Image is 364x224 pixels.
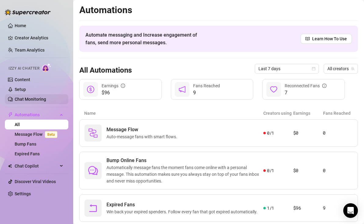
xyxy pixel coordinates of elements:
div: Earnings [102,82,125,89]
a: Chat Monitoring [15,97,46,102]
article: 9 [323,204,353,212]
span: All creators [327,64,354,73]
span: Win back your expired spenders. Follow every fan that got expired automatically. [106,208,260,215]
span: Izzy AI Chatter [9,66,39,71]
a: Home [15,23,26,28]
span: Last 7 days [258,64,315,73]
span: notification [178,86,186,93]
span: Fans Reached [193,83,220,88]
span: Beta [45,131,57,138]
span: 0 / 1 [267,167,274,174]
span: Chat Copilot [15,161,58,171]
span: Auto-message fans with smart flows. [106,133,180,140]
a: Settings [15,191,31,196]
a: Team Analytics [15,48,45,52]
a: Discover Viral Videos [15,179,56,184]
article: Earnings [293,110,323,117]
a: Learn How To Use [301,34,352,44]
div: Open Intercom Messenger [343,203,358,218]
span: 1 / 1 [267,205,274,211]
span: Message Flow [106,126,180,133]
article: $0 [293,129,323,137]
a: Message FlowBeta [15,132,60,137]
span: 7 [285,89,326,96]
img: Chat Copilot [8,164,12,168]
span: Learn How To Use [312,35,347,42]
span: thunderbolt [8,112,13,117]
article: Name [84,110,263,117]
span: 0 / 1 [267,130,274,136]
article: 0 [323,167,353,174]
span: Automatically message fans the moment fans come online with a personal message. This automation m... [106,164,263,184]
article: 0 [323,129,353,137]
span: rollback [88,203,98,213]
h3: All Automations [79,66,132,75]
span: comment [88,166,98,175]
img: AI Chatter [42,63,51,72]
span: team [351,67,355,70]
img: logo-BBDzfeDw.svg [5,9,51,15]
span: info-circle [322,84,326,88]
article: $96 [293,204,323,212]
span: $96 [102,89,125,96]
span: dollar [87,86,94,93]
span: Automate messaging and Increase engagement of fans, send more personal messages. [85,31,203,46]
article: Creators using [263,110,293,117]
a: Setup [15,87,26,92]
span: read [305,37,310,41]
img: svg%3e [88,128,98,138]
h2: Automations [79,4,358,16]
a: Expired Fans [15,151,40,156]
a: Creator Analytics [15,33,63,43]
div: Reconnected Fans [285,82,326,89]
a: All [15,122,20,127]
span: heart [270,86,277,93]
span: Automations [15,110,58,120]
span: 9 [193,89,220,96]
span: calendar [312,67,315,70]
span: info-circle [121,84,125,88]
a: Content [15,77,30,82]
article: $0 [293,167,323,174]
article: Fans Reached [323,110,353,117]
span: Bump Online Fans [106,157,263,164]
a: Bump Fans [15,142,36,146]
span: Expired Fans [106,201,260,208]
